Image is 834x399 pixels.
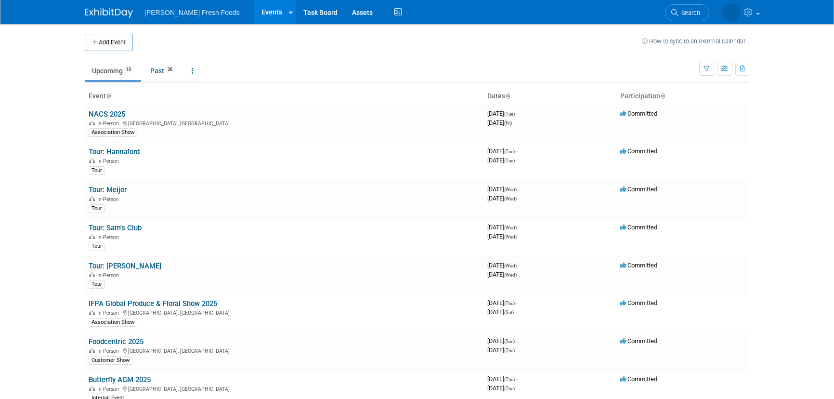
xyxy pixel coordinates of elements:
div: Association Show [89,128,137,137]
span: In-Person [97,272,122,279]
span: (Wed) [504,234,517,239]
img: Courtney Law [722,3,740,22]
span: [DATE] [487,375,518,383]
a: NACS 2025 [89,110,125,119]
a: Tour: Meijer [89,186,127,194]
span: [DATE] [487,110,518,117]
img: In-Person Event [89,348,95,353]
span: Committed [620,147,657,155]
div: Association Show [89,318,137,327]
span: In-Person [97,348,122,354]
span: In-Person [97,158,122,164]
span: [PERSON_NAME] Fresh Foods [144,9,240,16]
span: [DATE] [487,233,517,240]
div: Tour [89,204,105,213]
img: In-Person Event [89,310,95,315]
span: - [516,299,518,306]
span: [DATE] [487,262,520,269]
span: Committed [620,375,657,383]
img: In-Person Event [89,120,95,125]
span: (Tue) [504,111,515,117]
span: (Thu) [504,386,515,391]
span: Committed [620,299,657,306]
span: (Wed) [504,196,517,201]
th: Dates [483,88,616,105]
div: [GEOGRAPHIC_DATA], [GEOGRAPHIC_DATA] [89,385,480,392]
span: - [518,224,520,231]
span: [DATE] [487,195,517,202]
span: In-Person [97,386,122,392]
div: [GEOGRAPHIC_DATA], [GEOGRAPHIC_DATA] [89,308,480,316]
span: In-Person [97,234,122,240]
a: Tour: Sam's Club [89,224,142,232]
a: Butterfly AGM 2025 [89,375,151,384]
button: Add Event [85,34,133,51]
span: [DATE] [487,271,517,278]
span: [DATE] [487,224,520,231]
span: - [518,186,520,193]
span: (Wed) [504,272,517,278]
img: ExhibitDay [85,8,133,18]
span: (Sat) [504,310,514,315]
div: [GEOGRAPHIC_DATA], [GEOGRAPHIC_DATA] [89,119,480,127]
a: Sort by Participation Type [660,92,665,100]
span: Committed [620,262,657,269]
span: [DATE] [487,385,515,392]
span: Search [678,9,700,16]
a: Tour: [PERSON_NAME] [89,262,161,270]
a: Past36 [143,62,182,80]
div: Tour [89,242,105,251]
span: (Wed) [504,225,517,230]
div: [GEOGRAPHIC_DATA], [GEOGRAPHIC_DATA] [89,346,480,354]
span: Committed [620,186,657,193]
span: Committed [620,110,657,117]
span: [DATE] [487,119,512,126]
span: In-Person [97,196,122,202]
div: Tour [89,166,105,175]
span: (Thu) [504,301,515,306]
span: [DATE] [487,346,515,354]
span: (Wed) [504,187,517,192]
th: Participation [616,88,749,105]
th: Event [85,88,483,105]
span: (Tue) [504,149,515,154]
span: In-Person [97,120,122,127]
span: [DATE] [487,299,518,306]
img: In-Person Event [89,272,95,277]
img: In-Person Event [89,234,95,239]
span: - [516,110,518,117]
div: Tour [89,280,105,289]
a: Foodcentric 2025 [89,337,143,346]
span: - [516,375,518,383]
span: [DATE] [487,186,520,193]
span: [DATE] [487,337,518,345]
span: (Fri) [504,120,512,126]
a: Search [665,4,709,21]
a: Sort by Event Name [106,92,111,100]
span: [DATE] [487,147,518,155]
span: (Thu) [504,348,515,353]
span: - [516,147,518,155]
img: In-Person Event [89,158,95,163]
span: (Sun) [504,339,515,344]
span: - [516,337,518,345]
a: How to sync to an external calendar... [642,38,749,45]
span: Committed [620,224,657,231]
span: 10 [123,66,134,73]
span: [DATE] [487,157,515,164]
span: - [518,262,520,269]
img: In-Person Event [89,196,95,201]
span: Committed [620,337,657,345]
a: Sort by Start Date [505,92,510,100]
img: In-Person Event [89,386,95,391]
a: IFPA Global Produce & Floral Show 2025 [89,299,217,308]
a: Upcoming10 [85,62,141,80]
span: In-Person [97,310,122,316]
span: (Thu) [504,377,515,382]
a: Tour: Hannaford [89,147,140,156]
span: [DATE] [487,308,514,316]
div: Customer Show [89,356,132,365]
span: 36 [165,66,175,73]
span: (Tue) [504,158,515,163]
span: (Wed) [504,263,517,268]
